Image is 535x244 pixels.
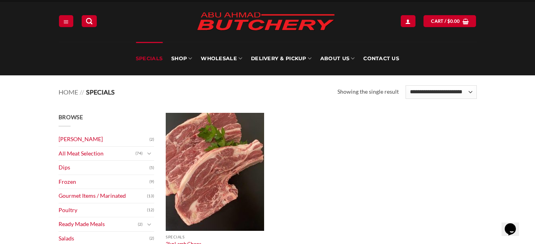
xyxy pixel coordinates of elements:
[147,190,154,202] span: (13)
[447,18,450,25] span: $
[502,212,527,236] iframe: chat widget
[59,189,147,203] a: Gourmet Items / Marinated
[201,42,242,75] a: Wholesale
[171,42,192,75] a: SHOP
[86,88,115,96] span: Specials
[166,235,264,239] p: Specials
[363,42,399,75] a: Contact Us
[149,162,154,174] span: (5)
[59,161,149,175] a: Dips
[149,134,154,146] span: (2)
[59,203,147,217] a: Poultry
[82,15,97,27] a: Search
[423,15,476,27] a: View cart
[406,85,476,99] select: Shop order
[138,218,143,230] span: (2)
[59,132,149,146] a: [PERSON_NAME]
[59,147,135,161] a: All Meat Selection
[401,15,415,27] a: Login
[147,204,154,216] span: (12)
[59,217,138,231] a: Ready Made Meals
[431,18,460,25] span: Cart /
[59,15,73,27] a: Menu
[59,88,78,96] a: Home
[59,114,83,120] span: Browse
[80,88,84,96] span: //
[447,18,460,24] bdi: 0.00
[59,175,149,189] a: Frozen
[136,42,163,75] a: Specials
[190,7,341,37] img: Abu Ahmad Butchery
[166,113,264,231] img: Lamb_forequarter_Chops (per 1Kg)
[145,220,154,229] button: Toggle
[337,87,399,96] p: Showing the single result
[149,176,154,188] span: (9)
[135,148,143,159] span: (74)
[251,42,312,75] a: Delivery & Pickup
[320,42,355,75] a: About Us
[145,149,154,158] button: Toggle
